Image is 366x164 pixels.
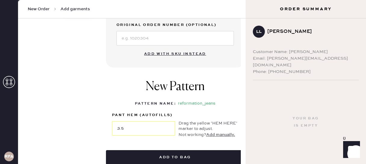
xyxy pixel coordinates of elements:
[206,131,235,138] button: Add manually.
[178,131,238,138] div: Not working?
[246,6,366,12] h3: Order Summary
[253,68,359,75] div: Phone: [PHONE_NUMBER]
[253,49,359,55] div: Customer Name: [PERSON_NAME]
[146,80,205,100] h1: New Pattern
[112,121,175,136] input: Move the yellow marker!
[337,137,363,163] iframe: Front Chat
[5,154,14,159] h3: RFA
[112,112,175,119] label: pant hem (autofills)
[293,115,319,129] div: Your bag is empty
[178,121,238,131] div: Drag the yellow ‘HEM HERE’ marker to adjust.
[178,100,216,107] div: reformation_jeans
[116,21,234,29] label: Original Order Number (Optional)
[116,31,234,46] input: e.g. 1020304
[256,30,262,34] h3: LL
[60,6,90,12] span: Add garments
[28,6,50,12] span: New Order
[141,48,210,60] button: Add with SKU instead
[267,28,354,35] div: [PERSON_NAME]
[253,55,359,68] div: Email: [PERSON_NAME][EMAIL_ADDRESS][DOMAIN_NAME]
[135,100,176,107] div: Pattern Name :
